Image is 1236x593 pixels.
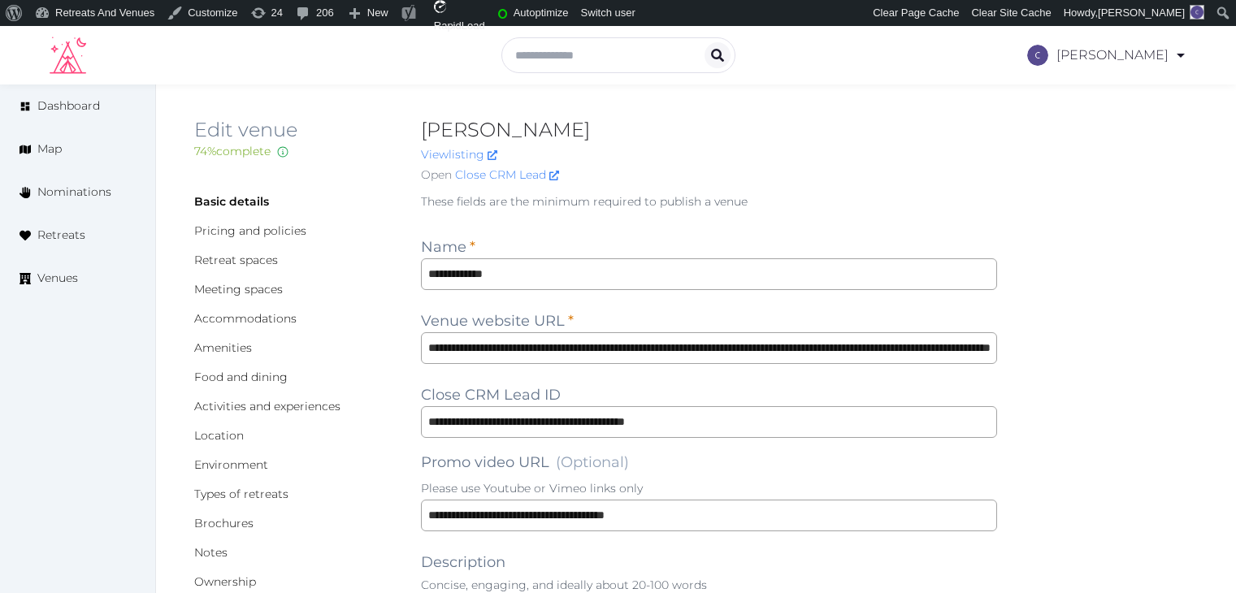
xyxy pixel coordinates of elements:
[421,236,475,258] label: Name
[1098,6,1185,19] span: [PERSON_NAME]
[194,144,271,158] span: 74 % complete
[194,194,269,209] a: Basic details
[421,309,574,332] label: Venue website URL
[194,399,340,413] a: Activities and experiences
[194,117,395,143] h2: Edit venue
[971,6,1051,19] span: Clear Site Cache
[421,383,561,406] label: Close CRM Lead ID
[194,457,268,472] a: Environment
[37,227,85,244] span: Retreats
[421,193,997,210] p: These fields are the minimum required to publish a venue
[455,167,559,184] a: Close CRM Lead
[421,577,997,593] p: Concise, engaging, and ideally about 20-100 words
[1027,32,1187,78] a: [PERSON_NAME]
[194,340,252,355] a: Amenities
[37,184,111,201] span: Nominations
[37,141,62,158] span: Map
[37,270,78,287] span: Venues
[194,487,288,501] a: Types of retreats
[194,428,244,443] a: Location
[421,117,997,143] h2: [PERSON_NAME]
[421,480,997,496] p: Please use Youtube or Vimeo links only
[194,516,254,530] a: Brochures
[421,451,629,474] label: Promo video URL
[194,282,283,296] a: Meeting spaces
[421,551,505,574] label: Description
[873,6,959,19] span: Clear Page Cache
[194,370,288,384] a: Food and dining
[194,574,256,589] a: Ownership
[194,545,228,560] a: Notes
[421,147,497,162] a: Viewlisting
[194,311,297,326] a: Accommodations
[556,453,629,471] span: (Optional)
[421,167,452,184] span: Open
[194,223,306,238] a: Pricing and policies
[37,97,100,115] span: Dashboard
[194,253,278,267] a: Retreat spaces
